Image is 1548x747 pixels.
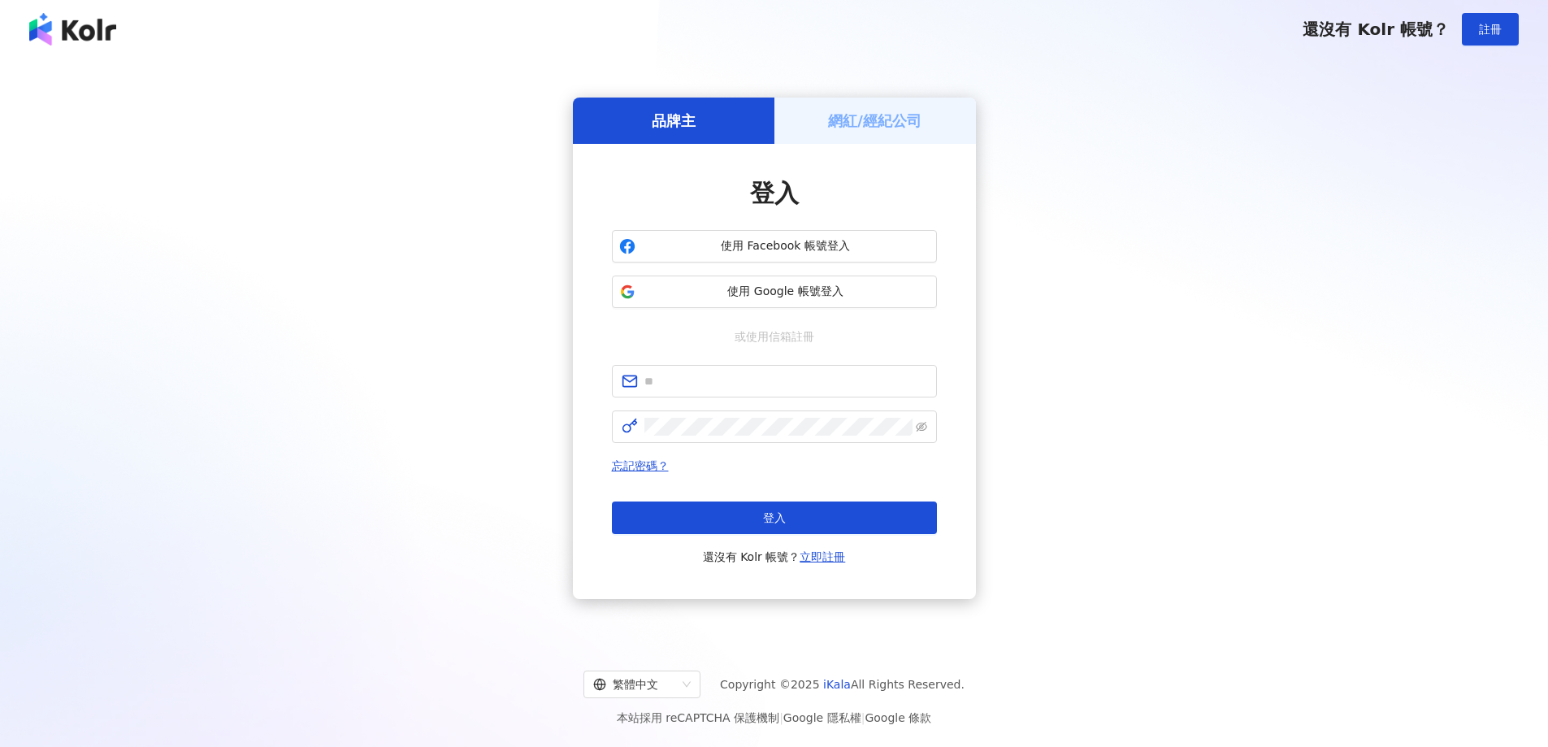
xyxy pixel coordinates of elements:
[703,547,846,567] span: 還沒有 Kolr 帳號？
[800,550,845,563] a: 立即註冊
[652,111,696,131] h5: 品牌主
[612,276,937,308] button: 使用 Google 帳號登入
[1303,20,1449,39] span: 還沒有 Kolr 帳號？
[29,13,116,46] img: logo
[593,671,676,697] div: 繁體中文
[642,284,930,300] span: 使用 Google 帳號登入
[861,711,865,724] span: |
[720,675,965,694] span: Copyright © 2025 All Rights Reserved.
[828,111,921,131] h5: 網紅/經紀公司
[865,711,931,724] a: Google 條款
[750,179,799,207] span: 登入
[612,502,937,534] button: 登入
[823,678,851,691] a: iKala
[617,708,931,727] span: 本站採用 reCAPTCHA 保護機制
[1462,13,1519,46] button: 註冊
[763,511,786,524] span: 登入
[1479,23,1502,36] span: 註冊
[779,711,783,724] span: |
[612,230,937,263] button: 使用 Facebook 帳號登入
[783,711,861,724] a: Google 隱私權
[612,459,669,472] a: 忘記密碼？
[642,238,930,254] span: 使用 Facebook 帳號登入
[723,328,826,345] span: 或使用信箱註冊
[916,421,927,432] span: eye-invisible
